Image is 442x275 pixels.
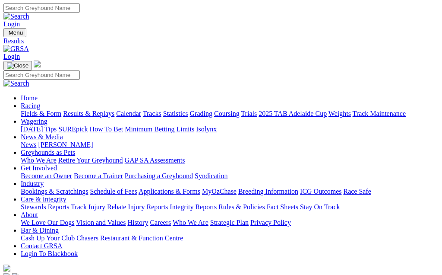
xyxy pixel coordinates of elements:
[300,188,341,195] a: ICG Outcomes
[250,219,291,226] a: Privacy Policy
[58,157,123,164] a: Retire Your Greyhound
[74,172,123,179] a: Become a Trainer
[3,53,20,60] a: Login
[143,110,161,117] a: Tracks
[259,110,327,117] a: 2025 TAB Adelaide Cup
[21,141,36,148] a: News
[76,234,183,242] a: Chasers Restaurant & Function Centre
[21,118,47,125] a: Wagering
[21,203,439,211] div: Care & Integrity
[90,188,137,195] a: Schedule of Fees
[116,110,141,117] a: Calendar
[3,70,80,80] input: Search
[21,157,57,164] a: Who We Are
[3,13,29,20] img: Search
[34,61,41,67] img: logo-grsa-white.png
[125,125,194,133] a: Minimum Betting Limits
[128,203,168,211] a: Injury Reports
[202,188,237,195] a: MyOzChase
[238,188,298,195] a: Breeding Information
[3,45,29,53] img: GRSA
[127,219,148,226] a: History
[3,3,80,13] input: Search
[90,125,123,133] a: How To Bet
[58,125,88,133] a: SUREpick
[21,227,59,234] a: Bar & Dining
[21,157,439,164] div: Greyhounds as Pets
[76,219,126,226] a: Vision and Values
[300,203,340,211] a: Stay On Track
[21,242,62,249] a: Contact GRSA
[21,141,439,149] div: News & Media
[21,234,75,242] a: Cash Up Your Club
[267,203,298,211] a: Fact Sheets
[21,219,439,227] div: About
[21,110,439,118] div: Racing
[353,110,406,117] a: Track Maintenance
[9,29,23,36] span: Menu
[3,37,439,45] a: Results
[63,110,114,117] a: Results & Replays
[21,125,439,133] div: Wagering
[21,133,63,141] a: News & Media
[21,125,57,133] a: [DATE] Tips
[3,265,10,272] img: logo-grsa-white.png
[241,110,257,117] a: Trials
[173,219,208,226] a: Who We Are
[328,110,351,117] a: Weights
[190,110,212,117] a: Grading
[210,219,249,226] a: Strategic Plan
[21,102,40,109] a: Racing
[38,141,93,148] a: [PERSON_NAME]
[125,172,193,179] a: Purchasing a Greyhound
[125,157,185,164] a: GAP SA Assessments
[21,188,439,195] div: Industry
[21,195,66,203] a: Care & Integrity
[21,172,72,179] a: Become an Owner
[214,110,240,117] a: Coursing
[21,180,44,187] a: Industry
[21,219,74,226] a: We Love Our Dogs
[21,149,75,156] a: Greyhounds as Pets
[3,61,32,70] button: Toggle navigation
[3,28,26,37] button: Toggle navigation
[163,110,188,117] a: Statistics
[170,203,217,211] a: Integrity Reports
[21,211,38,218] a: About
[343,188,371,195] a: Race Safe
[21,172,439,180] div: Get Involved
[196,125,217,133] a: Isolynx
[3,80,29,87] img: Search
[21,250,78,257] a: Login To Blackbook
[150,219,171,226] a: Careers
[21,234,439,242] div: Bar & Dining
[71,203,126,211] a: Track Injury Rebate
[139,188,200,195] a: Applications & Forms
[3,20,20,28] a: Login
[21,164,57,172] a: Get Involved
[7,62,28,69] img: Close
[195,172,227,179] a: Syndication
[21,110,61,117] a: Fields & Form
[21,94,38,102] a: Home
[218,203,265,211] a: Rules & Policies
[21,188,88,195] a: Bookings & Scratchings
[21,203,69,211] a: Stewards Reports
